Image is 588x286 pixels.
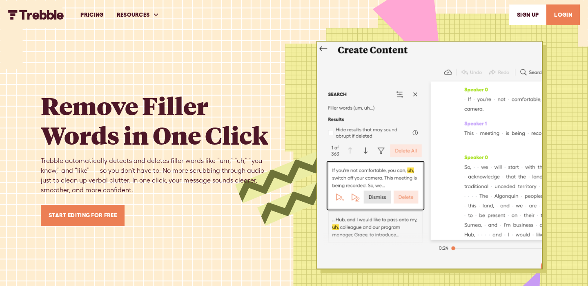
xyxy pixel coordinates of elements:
a: LOGIN [546,4,580,25]
a: PRICING [74,1,110,29]
img: Trebble FM Logo [8,10,64,20]
div: Trebble automatically detects and deletes filler words like “um,” “uh,” “you know,” and “like” — ... [41,156,276,195]
h1: Remove Filler Words in One Click [41,91,276,150]
a: Start Editing for Free [41,205,125,226]
a: SIGn UP [509,4,546,25]
div: RESOURCES [117,11,150,19]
